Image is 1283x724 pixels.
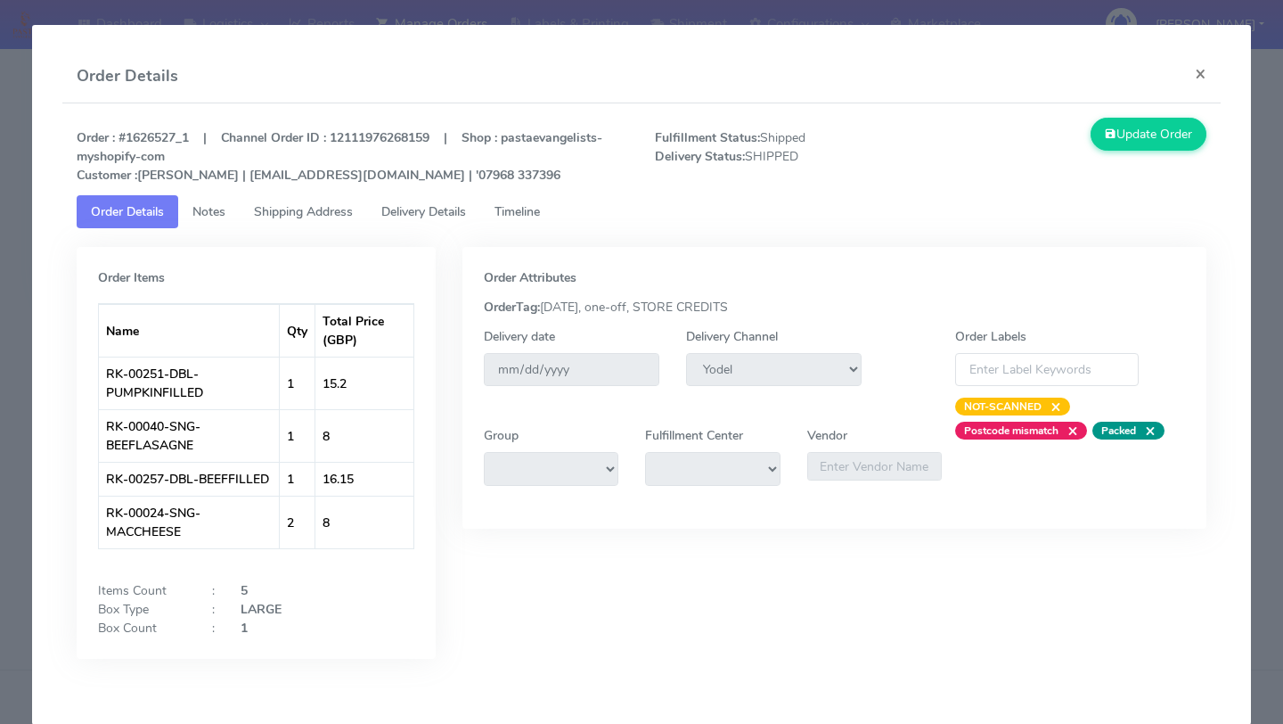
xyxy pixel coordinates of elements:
label: Delivery Channel [686,327,778,346]
strong: NOT-SCANNED [964,399,1042,414]
strong: Packed [1101,424,1136,438]
td: 8 [315,409,413,462]
strong: LARGE [241,601,282,618]
strong: Fulfillment Status: [655,129,760,146]
td: 1 [280,462,315,496]
td: RK-00251-DBL-PUMPKINFILLED [99,357,280,409]
div: : [199,581,227,600]
strong: 5 [241,582,248,599]
strong: Postcode mismatch [964,424,1058,438]
strong: OrderTag: [484,299,540,316]
td: 1 [280,357,315,409]
td: RK-00257-DBL-BEEFFILLED [99,462,280,496]
label: Vendor [807,426,847,445]
span: × [1042,398,1061,415]
h4: Order Details [77,64,178,88]
div: Box Count [85,619,199,638]
span: × [1136,422,1156,440]
td: RK-00024-SNG-MACCHEESE [99,496,280,548]
label: Group [484,426,519,445]
span: Timeline [494,203,540,220]
strong: Order : #1626527_1 | Channel Order ID : 12111976268159 | Shop : pastaevangelists-myshopify-com [P... [77,129,602,184]
button: Close [1181,50,1221,97]
span: Shipping Address [254,203,353,220]
span: Notes [192,203,225,220]
span: Shipped SHIPPED [641,128,930,185]
span: Order Details [91,203,164,220]
td: RK-00040-SNG-BEEFLASAGNE [99,409,280,462]
strong: Customer : [77,167,137,184]
ul: Tabs [77,195,1206,228]
div: Items Count [85,581,199,600]
strong: Order Items [98,269,165,286]
button: Update Order [1091,118,1206,151]
td: 1 [280,409,315,462]
span: × [1058,422,1078,440]
th: Total Price (GBP) [315,304,413,357]
strong: Order Attributes [484,269,576,286]
span: Delivery Details [381,203,466,220]
label: Fulfillment Center [645,426,743,445]
strong: 1 [241,620,248,637]
div: [DATE], one-off, STORE CREDITS [470,298,1198,317]
div: Box Type [85,600,199,619]
label: Order Labels [955,327,1026,346]
label: Delivery date [484,327,555,346]
td: 16.15 [315,462,413,496]
input: Enter Vendor Name [807,452,943,481]
strong: Delivery Status: [655,148,745,165]
td: 15.2 [315,357,413,409]
th: Qty [280,304,315,357]
td: 2 [280,496,315,548]
td: 8 [315,496,413,548]
input: Enter Label Keywords [955,353,1139,386]
div: : [199,619,227,638]
div: : [199,600,227,619]
th: Name [99,304,280,357]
